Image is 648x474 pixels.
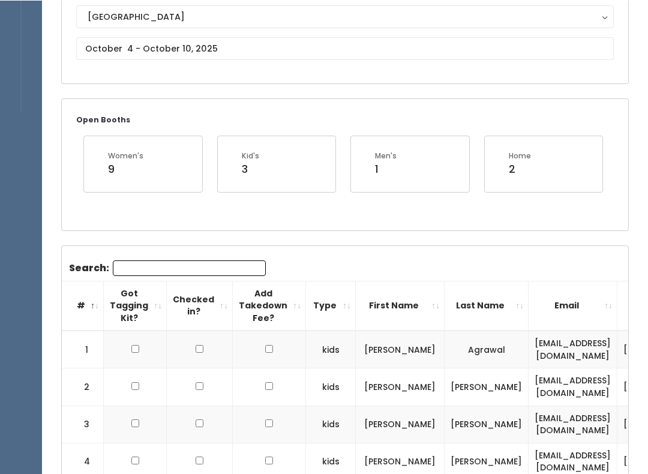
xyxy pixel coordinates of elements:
[529,405,617,442] td: [EMAIL_ADDRESS][DOMAIN_NAME]
[306,330,356,368] td: kids
[375,150,397,161] div: Men's
[76,37,614,59] input: October 4 - October 10, 2025
[233,280,306,330] th: Add Takedown Fee?: activate to sort column ascending
[445,330,529,368] td: Agrawal
[356,330,445,368] td: [PERSON_NAME]
[445,280,529,330] th: Last Name: activate to sort column ascending
[69,260,266,275] label: Search:
[62,405,104,442] td: 3
[62,330,104,368] td: 1
[529,330,617,368] td: [EMAIL_ADDRESS][DOMAIN_NAME]
[306,405,356,442] td: kids
[509,161,531,176] div: 2
[104,280,167,330] th: Got Tagging Kit?: activate to sort column ascending
[62,280,104,330] th: #: activate to sort column descending
[88,10,602,23] div: [GEOGRAPHIC_DATA]
[113,260,266,275] input: Search:
[242,161,259,176] div: 3
[108,150,143,161] div: Women's
[529,280,617,330] th: Email: activate to sort column ascending
[242,150,259,161] div: Kid's
[356,280,445,330] th: First Name: activate to sort column ascending
[509,150,531,161] div: Home
[76,5,614,28] button: [GEOGRAPHIC_DATA]
[445,405,529,442] td: [PERSON_NAME]
[167,280,233,330] th: Checked in?: activate to sort column ascending
[356,368,445,405] td: [PERSON_NAME]
[529,368,617,405] td: [EMAIL_ADDRESS][DOMAIN_NAME]
[306,368,356,405] td: kids
[108,161,143,176] div: 9
[62,368,104,405] td: 2
[306,280,356,330] th: Type: activate to sort column ascending
[445,368,529,405] td: [PERSON_NAME]
[76,114,130,124] small: Open Booths
[375,161,397,176] div: 1
[356,405,445,442] td: [PERSON_NAME]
